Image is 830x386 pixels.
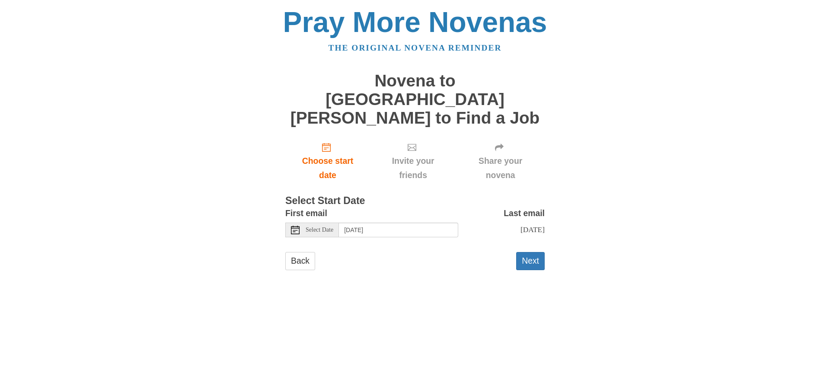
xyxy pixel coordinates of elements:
[379,154,447,182] span: Invite your friends
[285,252,315,270] a: Back
[285,195,545,207] h3: Select Start Date
[504,206,545,220] label: Last email
[329,43,502,52] a: The original novena reminder
[285,72,545,127] h1: Novena to [GEOGRAPHIC_DATA][PERSON_NAME] to Find a Job
[465,154,536,182] span: Share your novena
[283,6,547,38] a: Pray More Novenas
[285,136,370,187] a: Choose start date
[516,252,545,270] button: Next
[285,206,327,220] label: First email
[370,136,456,187] div: Click "Next" to confirm your start date first.
[294,154,361,182] span: Choose start date
[306,227,333,233] span: Select Date
[456,136,545,187] div: Click "Next" to confirm your start date first.
[520,225,545,234] span: [DATE]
